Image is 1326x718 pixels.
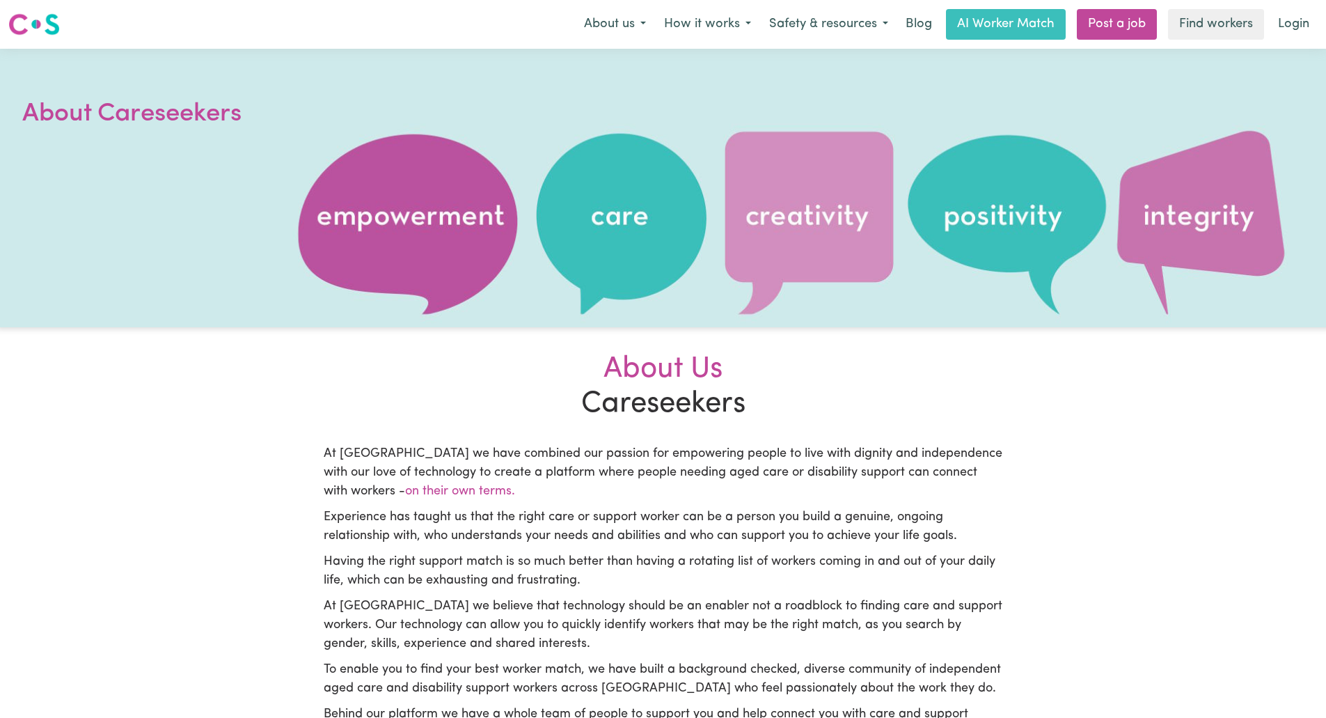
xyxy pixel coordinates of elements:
[324,445,1003,501] p: At [GEOGRAPHIC_DATA] we have combined our passion for empowering people to live with dignity and ...
[1270,9,1318,40] a: Login
[8,12,60,37] img: Careseekers logo
[315,352,1011,423] h2: Careseekers
[897,9,940,40] a: Blog
[405,485,515,498] span: on their own terms.
[760,10,897,39] button: Safety & resources
[324,553,1003,591] p: Having the right support match is so much better than having a rotating list of workers coming in...
[22,96,356,132] h1: About Careseekers
[1077,9,1157,40] a: Post a job
[324,508,1003,546] p: Experience has taught us that the right care or support worker can be a person you build a genuin...
[324,598,1003,654] p: At [GEOGRAPHIC_DATA] we believe that technology should be an enabler not a roadblock to finding c...
[575,10,655,39] button: About us
[1168,9,1264,40] a: Find workers
[655,10,760,39] button: How it works
[946,9,1066,40] a: AI Worker Match
[324,661,1003,699] p: To enable you to find your best worker match, we have built a background checked, diverse communi...
[8,8,60,40] a: Careseekers logo
[324,352,1003,387] div: About Us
